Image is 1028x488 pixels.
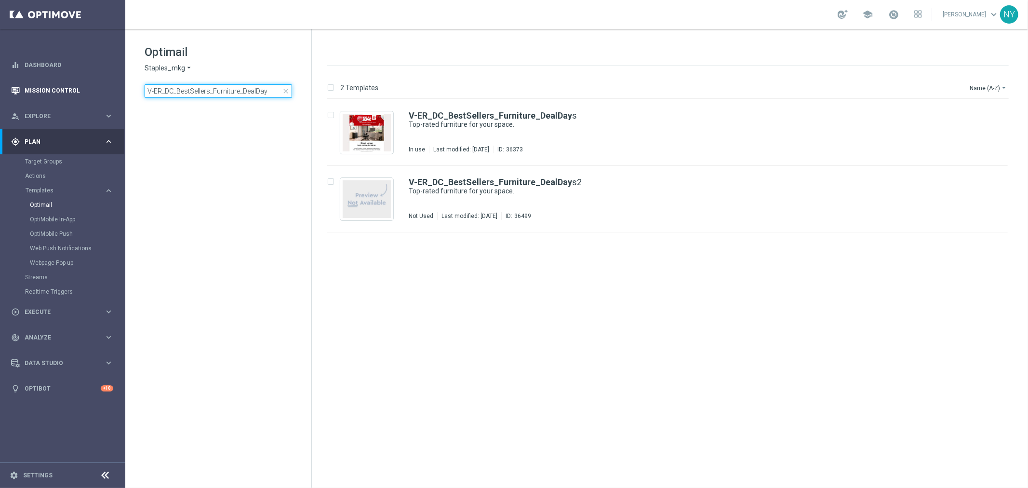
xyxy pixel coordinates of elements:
[25,169,124,183] div: Actions
[514,212,531,220] div: 36499
[30,201,100,209] a: Optimail
[30,241,124,256] div: Web Push Notifications
[10,471,18,480] i: settings
[104,358,113,367] i: keyboard_arrow_right
[104,111,113,121] i: keyboard_arrow_right
[25,360,104,366] span: Data Studio
[25,309,104,315] span: Execute
[340,83,378,92] p: 2 Templates
[11,52,113,78] div: Dashboard
[11,333,104,342] div: Analyze
[30,227,124,241] div: OptiMobile Push
[30,212,124,227] div: OptiMobile In-App
[25,376,101,401] a: Optibot
[25,183,124,270] div: Templates
[101,385,113,392] div: +10
[25,154,124,169] div: Target Groups
[25,78,113,103] a: Mission Control
[11,61,20,69] i: equalizer
[282,87,290,95] span: close
[1000,5,1018,24] div: NY
[1000,84,1008,92] i: arrow_drop_down
[23,473,53,478] a: Settings
[11,333,20,342] i: track_changes
[409,111,577,120] a: V-ER_DC_BestSellers_Furniture_DealDays
[11,87,114,95] button: Mission Control
[25,172,100,180] a: Actions
[11,334,114,341] button: track_changes Analyze keyboard_arrow_right
[988,9,999,20] span: keyboard_arrow_down
[30,198,124,212] div: Optimail
[25,52,113,78] a: Dashboard
[409,187,967,196] div: Top-rated furniture for your space.
[409,178,582,187] a: V-ER_DC_BestSellers_Furniture_DealDays2
[30,256,124,270] div: Webpage Pop-up
[145,84,292,98] input: Search Template
[30,244,100,252] a: Web Push Notifications
[11,384,20,393] i: lightbulb
[11,308,20,316] i: play_circle_outline
[506,146,523,153] div: 36373
[11,112,114,120] button: person_search Explore keyboard_arrow_right
[25,273,100,281] a: Streams
[25,113,104,119] span: Explore
[11,138,114,146] button: gps_fixed Plan keyboard_arrow_right
[11,137,20,146] i: gps_fixed
[25,285,124,299] div: Realtime Triggers
[409,177,572,187] b: V-ER_DC_BestSellers_Furniture_DealDay
[104,307,113,316] i: keyboard_arrow_right
[185,64,193,73] i: arrow_drop_down
[409,120,945,129] a: Top-rated furniture for your space.
[318,166,1026,232] div: Press SPACE to select this row.
[26,188,104,193] div: Templates
[11,112,104,121] div: Explore
[30,230,100,238] a: OptiMobile Push
[25,139,104,145] span: Plan
[11,308,104,316] div: Execute
[11,112,20,121] i: person_search
[942,7,1000,22] a: [PERSON_NAME]keyboard_arrow_down
[429,146,493,153] div: Last modified: [DATE]
[25,335,104,340] span: Analyze
[409,110,572,121] b: V-ER_DC_BestSellers_Furniture_DealDay
[409,120,967,129] div: Top-rated furniture for your space.
[409,212,433,220] div: Not Used
[11,78,113,103] div: Mission Control
[409,146,425,153] div: In use
[862,9,873,20] span: school
[438,212,501,220] div: Last modified: [DATE]
[104,186,113,195] i: keyboard_arrow_right
[343,180,391,218] img: noPreview.jpg
[145,44,292,60] h1: Optimail
[343,114,391,151] img: 36373.jpeg
[104,333,113,342] i: keyboard_arrow_right
[11,137,104,146] div: Plan
[11,359,104,367] div: Data Studio
[25,187,114,194] button: Templates keyboard_arrow_right
[409,187,945,196] a: Top-rated furniture for your space.
[11,308,114,316] button: play_circle_outline Execute keyboard_arrow_right
[145,64,185,73] span: Staples_mkg
[11,359,114,367] button: Data Studio keyboard_arrow_right
[11,61,114,69] button: equalizer Dashboard
[145,64,193,73] button: Staples_mkg arrow_drop_down
[25,158,100,165] a: Target Groups
[501,212,531,220] div: ID:
[11,385,114,393] button: lightbulb Optibot +10
[25,288,100,296] a: Realtime Triggers
[30,259,100,267] a: Webpage Pop-up
[30,216,100,223] a: OptiMobile In-App
[493,146,523,153] div: ID:
[25,270,124,285] div: Streams
[969,82,1009,94] button: Name (A-Z)arrow_drop_down
[104,137,113,146] i: keyboard_arrow_right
